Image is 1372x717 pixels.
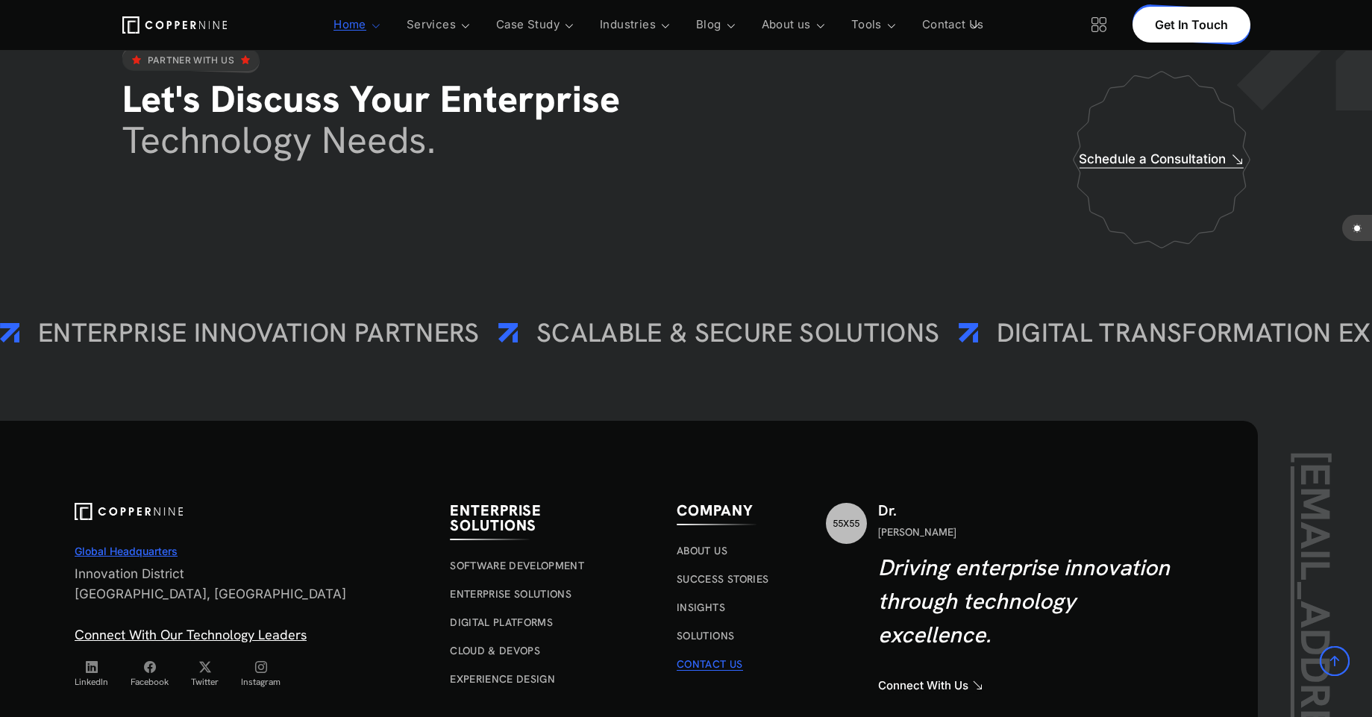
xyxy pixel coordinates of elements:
[122,119,620,160] span: Technology Needs.
[122,16,227,34] img: logo-white.png
[241,676,281,686] span: Instagram
[75,627,432,643] h6: Connect With Our Technology Leaders
[131,676,169,686] span: Facebook
[122,48,260,71] span: Partner With Us
[534,320,938,346] h6: Scalable & Secure Solutions
[450,503,620,540] h4: Enterprise Solutions
[450,616,553,629] a: Digital Platforms
[241,660,281,686] a: Instagram
[1073,71,1250,248] a: Schedule a Consultation
[450,672,555,686] a: Experience Design
[878,525,956,539] span: [PERSON_NAME]
[75,546,432,557] h6: Global Headquarters
[677,503,768,525] h4: Company
[191,660,219,686] a: Twitter
[1133,7,1250,43] a: Get In Touch
[1079,150,1243,169] div: Schedule a Consultation
[677,629,734,642] a: Solutions
[191,676,219,686] span: Twitter
[75,676,108,686] span: LinkedIn
[75,660,108,686] a: LinkedIn
[450,559,584,572] a: Software Development
[677,572,768,586] a: Success Stories
[677,657,742,671] a: Contact Us
[878,503,1183,518] h6: Dr.
[450,587,571,601] a: Enterprise Solutions
[131,660,169,686] a: Facebook
[37,320,478,346] h6: Enterprise Innovation Partners
[450,644,540,657] a: Cloud & DevOps
[677,601,725,614] a: Insights
[677,544,727,557] a: About Us
[878,551,1183,651] p: Driving enterprise innovation through technology excellence.
[75,566,346,601] a: Innovation District[GEOGRAPHIC_DATA], [GEOGRAPHIC_DATA]
[122,78,620,160] h2: Let's Discuss Your Enterprise
[878,677,984,694] a: Connect With Us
